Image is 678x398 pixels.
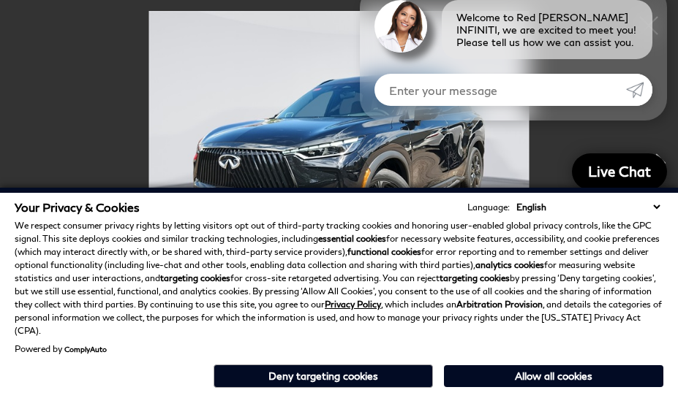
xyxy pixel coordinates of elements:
input: Enter your message [374,74,626,106]
button: Allow all cookies [444,365,663,387]
a: Live Chat [572,153,667,190]
div: Next [641,137,678,188]
strong: targeting cookies [440,272,510,283]
strong: functional cookies [347,246,421,257]
select: Language Select [513,200,663,214]
strong: essential cookies [318,233,386,244]
img: New 2026 2T MNRL BLK INFINITI Autograph AWD image 1 [37,11,641,296]
span: Your Privacy & Cookies [15,200,140,214]
strong: Arbitration Provision [456,299,543,310]
div: Powered by [15,345,107,353]
a: Submit [626,74,652,106]
p: We respect consumer privacy rights by letting visitors opt out of third-party tracking cookies an... [15,219,663,337]
a: ComplyAuto [64,345,107,353]
div: Language: [467,203,510,212]
a: Privacy Policy [325,299,381,310]
strong: analytics cookies [475,259,544,270]
button: Deny targeting cookies [214,364,433,388]
span: Live Chat [581,162,658,180]
strong: targeting cookies [160,272,230,283]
